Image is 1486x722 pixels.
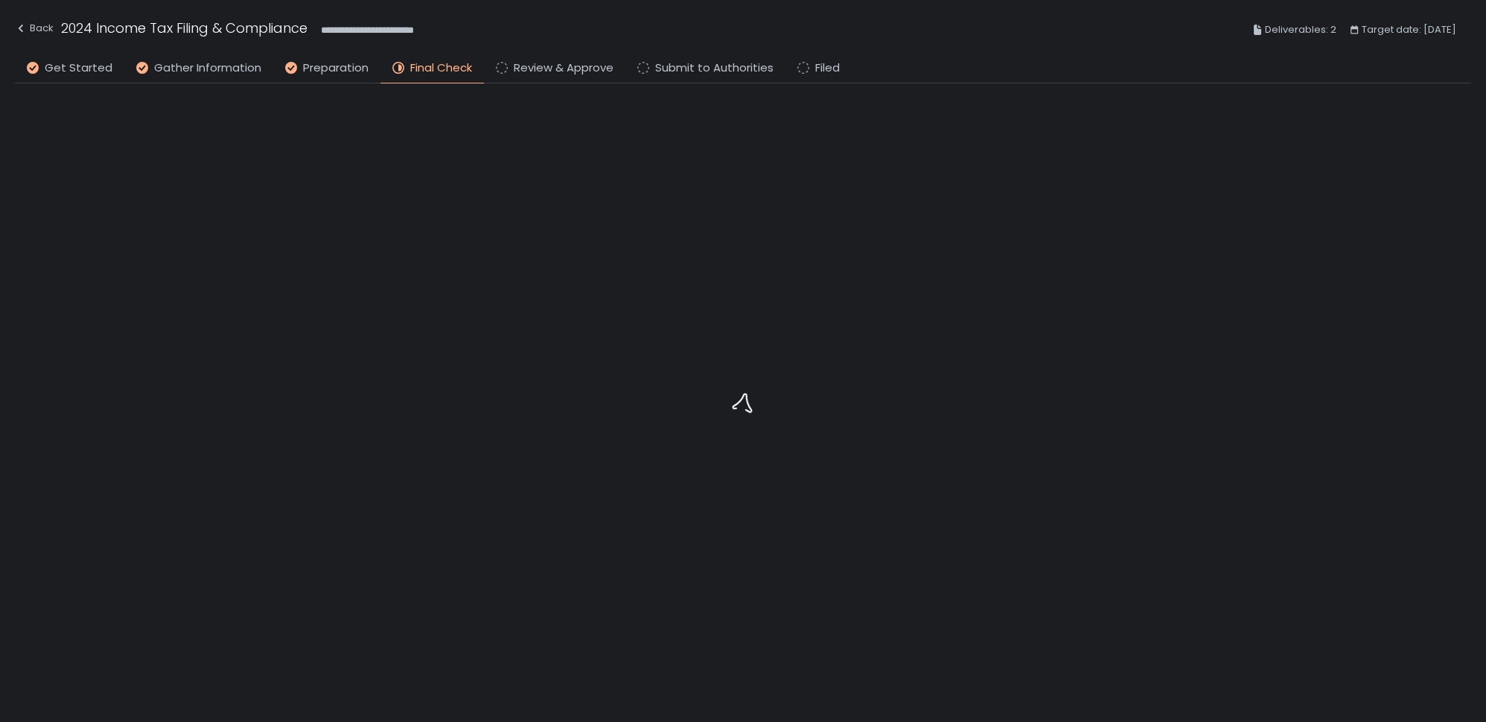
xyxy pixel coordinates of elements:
[1362,21,1456,39] span: Target date: [DATE]
[61,18,307,38] h1: 2024 Income Tax Filing & Compliance
[1265,21,1336,39] span: Deliverables: 2
[15,18,54,42] button: Back
[514,60,613,77] span: Review & Approve
[303,60,369,77] span: Preparation
[815,60,840,77] span: Filed
[655,60,774,77] span: Submit to Authorities
[15,19,54,37] div: Back
[45,60,112,77] span: Get Started
[410,60,472,77] span: Final Check
[154,60,261,77] span: Gather Information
